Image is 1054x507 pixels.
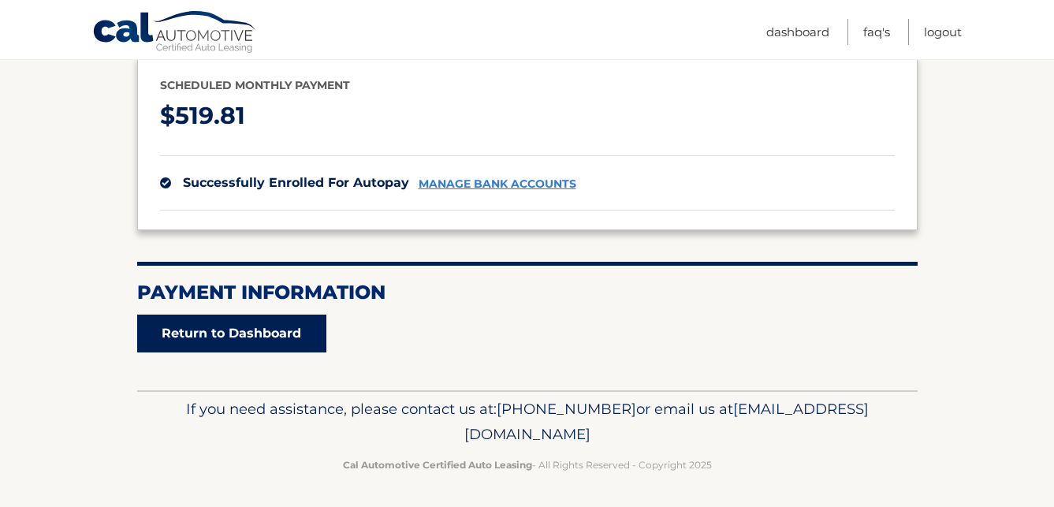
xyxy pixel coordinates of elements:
[343,459,532,471] strong: Cal Automotive Certified Auto Leasing
[183,175,409,190] span: successfully enrolled for autopay
[137,281,918,304] h2: Payment Information
[137,315,326,352] a: Return to Dashboard
[924,19,962,45] a: Logout
[766,19,829,45] a: Dashboard
[419,177,576,191] a: manage bank accounts
[147,457,907,473] p: - All Rights Reserved - Copyright 2025
[160,177,171,188] img: check.svg
[92,10,258,56] a: Cal Automotive
[175,101,245,130] span: 519.81
[160,95,895,137] p: $
[160,76,895,95] p: Scheduled monthly payment
[147,397,907,447] p: If you need assistance, please contact us at: or email us at
[863,19,890,45] a: FAQ's
[497,400,636,418] span: [PHONE_NUMBER]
